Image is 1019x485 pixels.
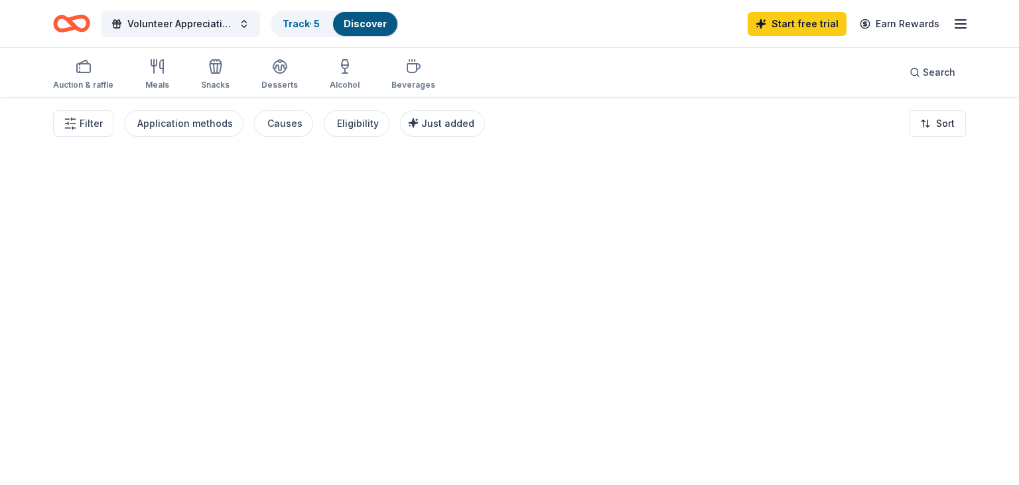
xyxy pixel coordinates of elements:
[337,116,379,132] div: Eligibility
[330,80,360,90] div: Alcohol
[400,110,485,137] button: Just added
[127,16,234,32] span: Volunteer Appreciation- We DONUT Know What We'd Do Without YOU
[271,11,399,37] button: Track· 5Discover
[899,59,966,86] button: Search
[145,53,169,97] button: Meals
[936,116,955,132] span: Sort
[344,18,387,29] a: Discover
[324,110,389,137] button: Eligibility
[283,18,320,29] a: Track· 5
[330,53,360,97] button: Alcohol
[254,110,313,137] button: Causes
[80,116,103,132] span: Filter
[391,80,435,90] div: Beverages
[923,64,955,80] span: Search
[391,53,435,97] button: Beverages
[261,53,298,97] button: Desserts
[909,110,966,137] button: Sort
[852,12,947,36] a: Earn Rewards
[53,53,113,97] button: Auction & raffle
[137,116,233,132] div: Application methods
[267,116,303,132] div: Causes
[53,110,113,137] button: Filter
[421,118,474,129] span: Just added
[124,110,243,137] button: Application methods
[201,53,230,97] button: Snacks
[261,80,298,90] div: Desserts
[53,8,90,39] a: Home
[201,80,230,90] div: Snacks
[101,11,260,37] button: Volunteer Appreciation- We DONUT Know What We'd Do Without YOU
[145,80,169,90] div: Meals
[53,80,113,90] div: Auction & raffle
[748,12,847,36] a: Start free trial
